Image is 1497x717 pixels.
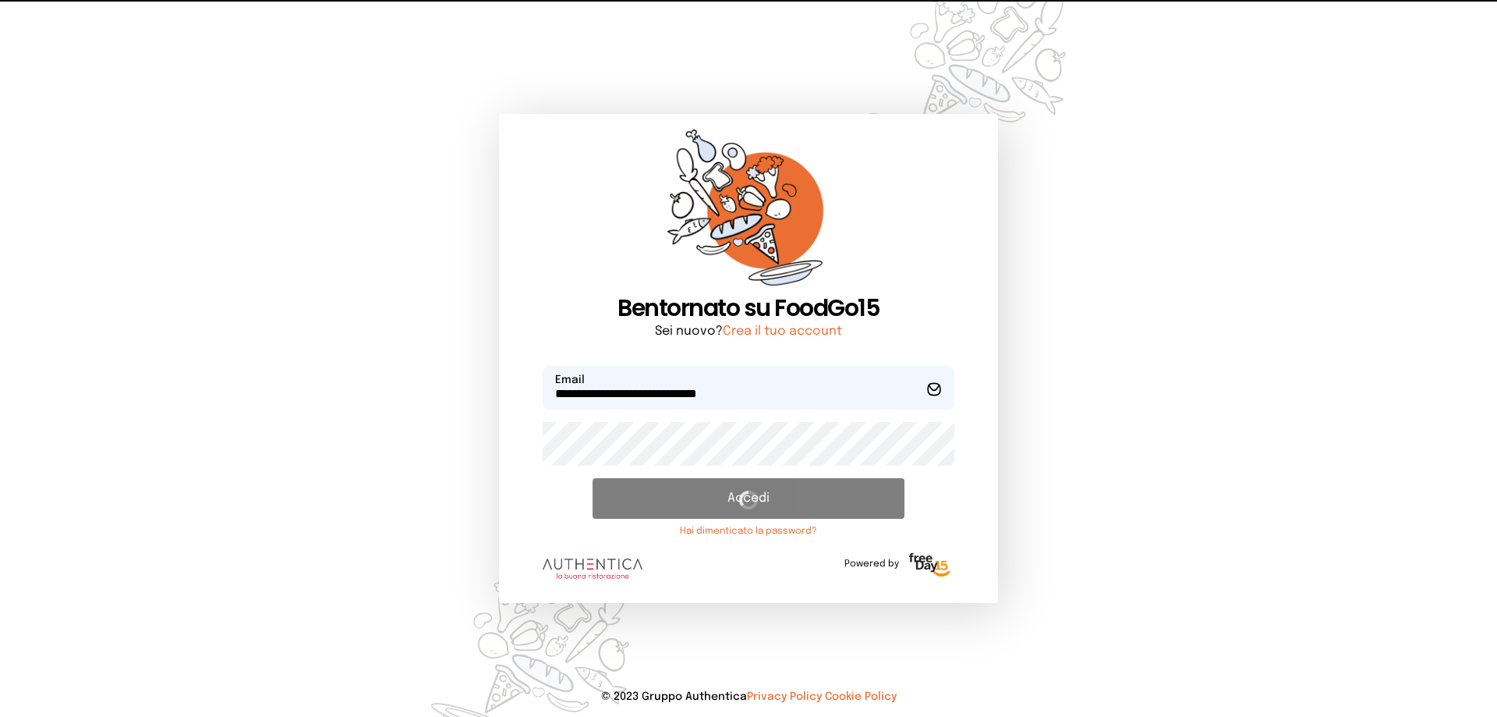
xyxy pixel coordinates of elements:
[543,322,954,341] p: Sei nuovo?
[723,325,842,338] a: Crea il tuo account
[825,691,897,702] a: Cookie Policy
[747,691,822,702] a: Privacy Policy
[543,294,954,322] h1: Bentornato su FoodGo15
[667,130,830,294] img: sticker-orange.65babaf.png
[905,550,954,581] img: logo-freeday.3e08031.png
[543,559,642,579] img: logo.8f33a47.png
[593,525,904,538] a: Hai dimenticato la password?
[25,689,1472,705] p: © 2023 Gruppo Authentica
[844,558,899,570] span: Powered by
